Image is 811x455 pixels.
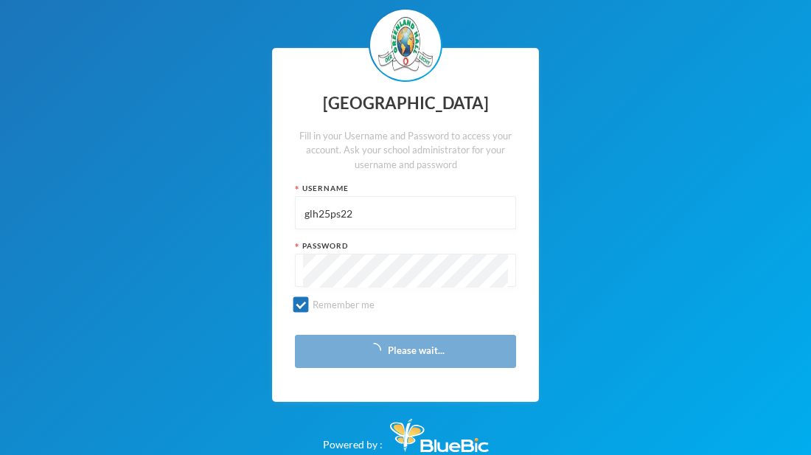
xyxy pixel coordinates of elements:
div: Password [295,240,516,251]
img: Bluebic [390,419,489,452]
i: icon: loading [366,343,381,358]
div: Fill in your Username and Password to access your account. Ask your school administrator for your... [295,129,516,173]
button: Please wait... [295,335,516,368]
div: Username [295,183,516,194]
div: [GEOGRAPHIC_DATA] [295,89,516,118]
span: Remember me [307,299,380,310]
div: Powered by : [323,411,489,452]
